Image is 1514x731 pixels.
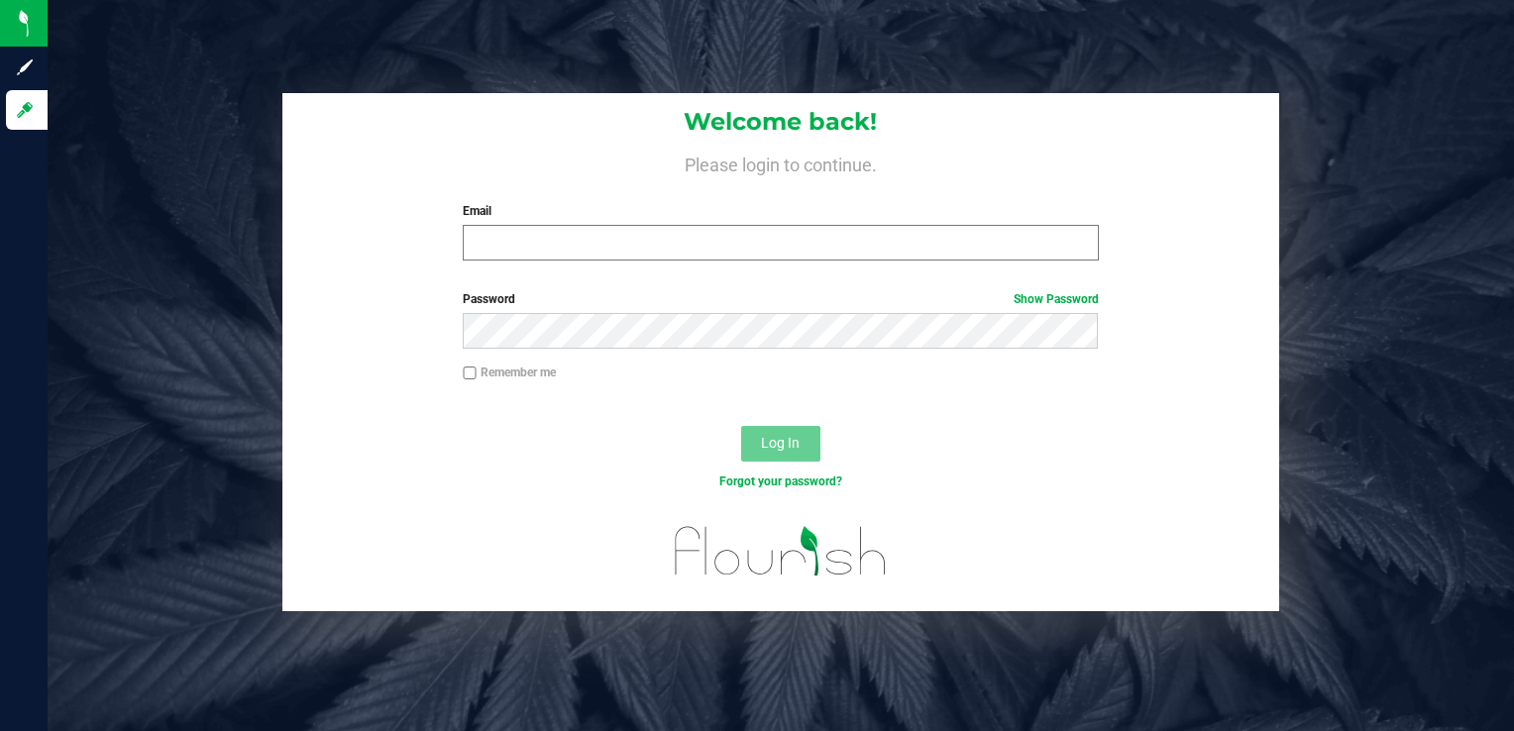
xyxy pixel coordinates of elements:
[719,474,842,488] a: Forgot your password?
[282,109,1280,135] h1: Welcome back!
[463,364,556,381] label: Remember me
[741,426,820,462] button: Log In
[1014,292,1099,306] a: Show Password
[15,57,35,77] inline-svg: Sign up
[656,511,906,591] img: flourish_logo.svg
[761,435,800,451] span: Log In
[15,100,35,120] inline-svg: Log in
[463,366,477,380] input: Remember me
[282,151,1280,174] h4: Please login to continue.
[463,292,515,306] span: Password
[463,202,1098,220] label: Email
